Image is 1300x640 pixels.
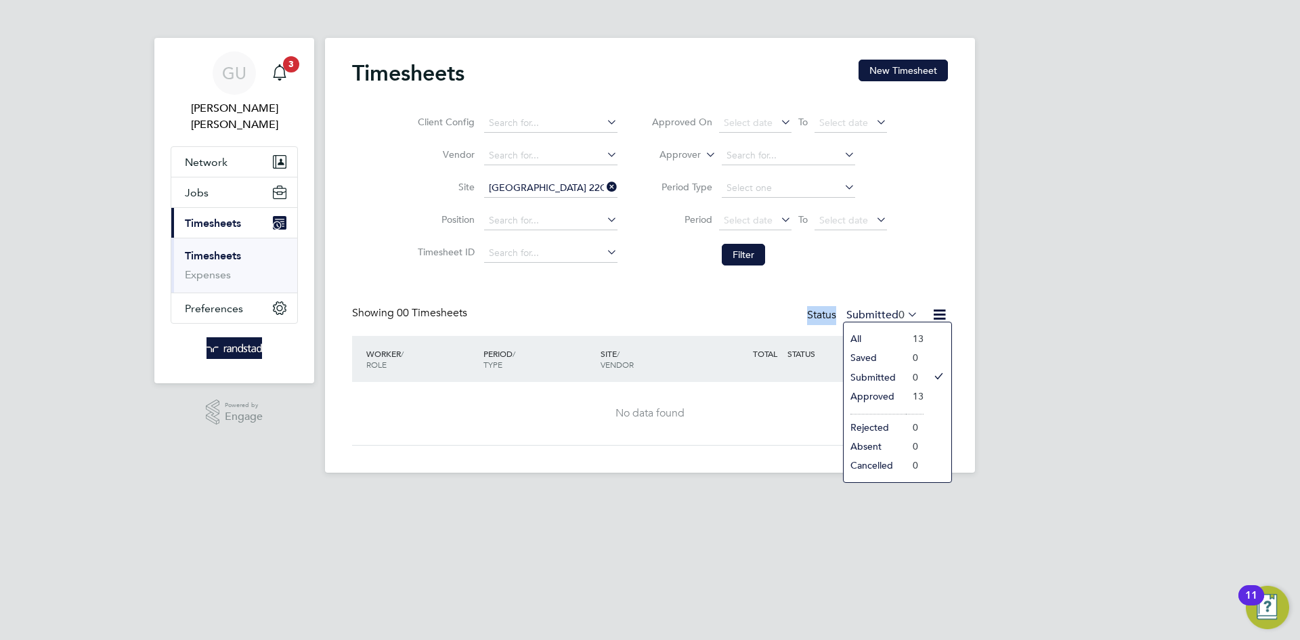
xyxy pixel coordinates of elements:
span: Select date [819,214,868,226]
span: / [513,348,515,359]
div: 11 [1245,595,1257,613]
span: Network [185,156,227,169]
input: Search for... [484,179,617,198]
div: Status [807,306,921,325]
li: 0 [906,418,924,437]
span: / [401,348,404,359]
button: Open Resource Center, 11 new notifications [1246,586,1289,629]
a: Timesheets [185,249,241,262]
span: 3 [283,56,299,72]
div: Timesheets [171,238,297,293]
span: TYPE [483,359,502,370]
span: Powered by [225,400,263,411]
a: Go to home page [171,337,298,359]
button: New Timesheet [859,60,948,81]
span: Select date [724,214,773,226]
span: GU [222,64,246,82]
span: To [794,113,812,131]
button: Jobs [171,177,297,207]
li: Absent [844,437,906,456]
div: WORKER [363,341,480,377]
button: Network [171,147,297,177]
div: PERIOD [480,341,597,377]
li: Saved [844,348,906,367]
span: Timesheets [185,217,241,230]
span: Select date [819,116,868,129]
span: 0 [898,308,905,322]
label: Approved On [651,116,712,128]
span: Select date [724,116,773,129]
li: Submitted [844,368,906,387]
span: Jobs [185,186,209,199]
div: No data found [366,406,934,421]
li: 13 [906,387,924,406]
a: Powered byEngage [206,400,263,425]
button: Filter [722,244,765,265]
div: SITE [597,341,714,377]
a: Expenses [185,268,231,281]
li: 13 [906,329,924,348]
span: / [617,348,620,359]
label: Submitted [846,308,918,322]
li: All [844,329,906,348]
a: 3 [266,51,293,95]
input: Search for... [484,146,617,165]
label: Period [651,213,712,226]
span: Preferences [185,302,243,315]
a: GU[PERSON_NAME] [PERSON_NAME] [171,51,298,133]
input: Search for... [484,114,617,133]
li: 0 [906,437,924,456]
li: 0 [906,348,924,367]
span: To [794,211,812,228]
span: 00 Timesheets [397,306,467,320]
nav: Main navigation [154,38,314,383]
label: Period Type [651,181,712,193]
label: Site [414,181,475,193]
span: Engage [225,411,263,423]
span: TOTAL [753,348,777,359]
div: Showing [352,306,470,320]
label: Position [414,213,475,226]
li: 0 [906,368,924,387]
button: Preferences [171,293,297,323]
label: Timesheet ID [414,246,475,258]
label: Client Config [414,116,475,128]
li: 0 [906,456,924,475]
input: Select one [722,179,855,198]
input: Search for... [722,146,855,165]
span: VENDOR [601,359,634,370]
input: Search for... [484,244,617,263]
div: STATUS [784,341,854,366]
input: Search for... [484,211,617,230]
span: Georgina Ulysses [171,100,298,133]
h2: Timesheets [352,60,464,87]
button: Timesheets [171,208,297,238]
span: ROLE [366,359,387,370]
li: Approved [844,387,906,406]
label: Approver [640,148,701,162]
li: Rejected [844,418,906,437]
li: Cancelled [844,456,906,475]
label: Vendor [414,148,475,161]
img: randstad-logo-retina.png [207,337,263,359]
